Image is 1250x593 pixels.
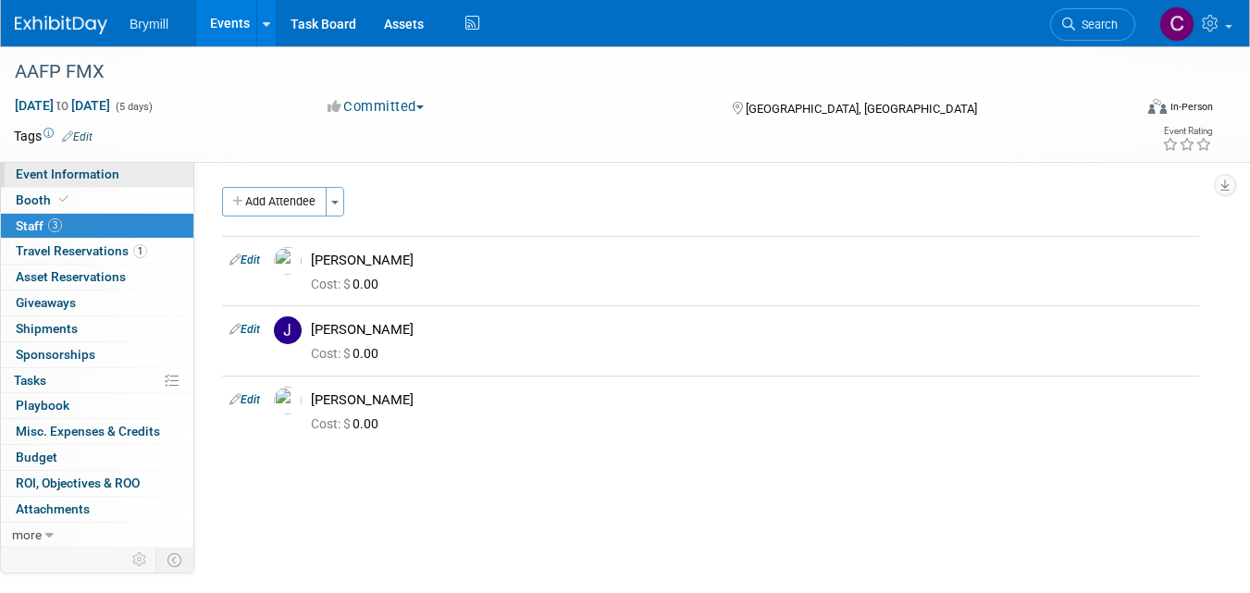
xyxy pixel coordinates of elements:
[1,368,193,393] a: Tasks
[54,98,71,113] span: to
[16,218,62,233] span: Staff
[311,391,1192,409] div: [PERSON_NAME]
[311,416,386,431] span: 0.00
[311,346,353,361] span: Cost: $
[229,393,260,406] a: Edit
[1170,100,1213,114] div: In-Person
[156,548,194,572] td: Toggle Event Tabs
[1,471,193,496] a: ROI, Objectives & ROO
[1,393,193,418] a: Playbook
[12,527,42,542] span: more
[1,290,193,315] a: Giveaways
[124,548,156,572] td: Personalize Event Tab Strip
[130,17,168,31] span: Brymill
[311,346,386,361] span: 0.00
[1,265,193,290] a: Asset Reservations
[14,97,111,114] span: [DATE] [DATE]
[1159,6,1194,42] img: Cindy O
[1,342,193,367] a: Sponsorships
[1,523,193,548] a: more
[8,56,1111,89] div: AAFP FMX
[1,188,193,213] a: Booth
[133,244,147,258] span: 1
[16,295,76,310] span: Giveaways
[1050,8,1135,41] a: Search
[16,501,90,516] span: Attachments
[311,321,1192,339] div: [PERSON_NAME]
[311,277,353,291] span: Cost: $
[1,419,193,444] a: Misc. Expenses & Credits
[311,277,386,291] span: 0.00
[311,416,353,431] span: Cost: $
[59,194,68,204] i: Booth reservation complete
[114,101,153,113] span: (5 days)
[1,316,193,341] a: Shipments
[746,102,977,116] span: [GEOGRAPHIC_DATA], [GEOGRAPHIC_DATA]
[16,269,126,284] span: Asset Reservations
[1,239,193,264] a: Travel Reservations1
[16,243,147,258] span: Travel Reservations
[16,347,95,362] span: Sponsorships
[16,424,160,439] span: Misc. Expenses & Credits
[16,476,140,490] span: ROI, Objectives & ROO
[1075,18,1118,31] span: Search
[16,321,78,336] span: Shipments
[15,16,107,34] img: ExhibitDay
[311,252,1192,269] div: [PERSON_NAME]
[274,316,302,344] img: J.jpg
[16,398,69,413] span: Playbook
[1148,99,1167,114] img: Format-Inperson.png
[14,127,93,145] td: Tags
[321,97,431,117] button: Committed
[1,162,193,187] a: Event Information
[1,497,193,522] a: Attachments
[1036,96,1213,124] div: Event Format
[1162,127,1212,136] div: Event Rating
[229,323,260,336] a: Edit
[16,192,72,207] span: Booth
[222,187,327,216] button: Add Attendee
[62,130,93,143] a: Edit
[229,253,260,266] a: Edit
[1,445,193,470] a: Budget
[1,214,193,239] a: Staff3
[16,167,119,181] span: Event Information
[16,450,57,464] span: Budget
[14,373,46,388] span: Tasks
[48,218,62,232] span: 3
